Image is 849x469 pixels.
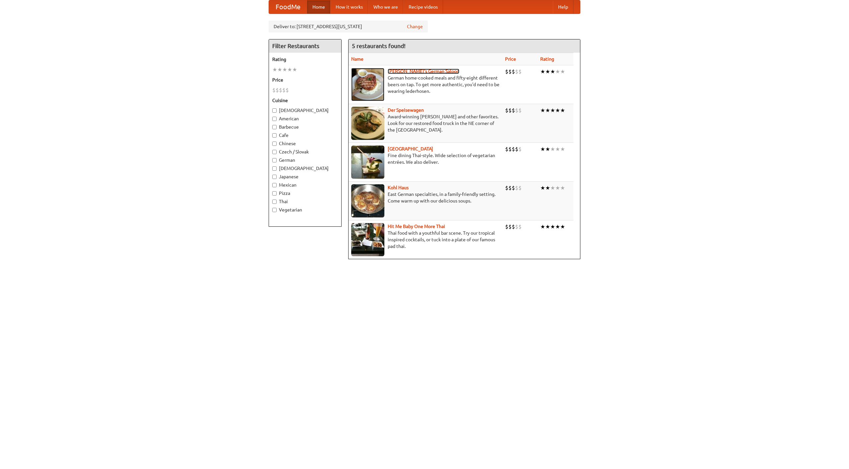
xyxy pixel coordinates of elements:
li: $ [505,184,508,192]
li: ★ [555,68,560,75]
a: [PERSON_NAME]'s German Saloon [388,69,459,74]
ng-pluralize: 5 restaurants found! [352,43,406,49]
label: Chinese [272,140,338,147]
li: ★ [545,107,550,114]
a: FoodMe [269,0,307,14]
p: German home-cooked meals and fifty-eight different beers on tap. To get more authentic, you'd nee... [351,75,500,94]
input: Vegetarian [272,208,277,212]
li: $ [505,146,508,153]
li: ★ [550,146,555,153]
h5: Price [272,77,338,83]
li: $ [282,87,286,94]
a: Der Speisewagen [388,107,424,113]
input: Japanese [272,175,277,179]
li: ★ [277,66,282,73]
li: $ [518,146,522,153]
li: ★ [540,107,545,114]
input: Barbecue [272,125,277,129]
li: $ [512,107,515,114]
li: $ [286,87,289,94]
li: $ [508,107,512,114]
li: ★ [292,66,297,73]
a: Who we are [368,0,403,14]
li: ★ [540,223,545,230]
b: Hit Me Baby One More Thai [388,224,445,229]
img: esthers.jpg [351,68,384,101]
div: Deliver to: [STREET_ADDRESS][US_STATE] [269,21,428,32]
li: $ [512,146,515,153]
li: ★ [555,184,560,192]
li: ★ [555,223,560,230]
li: ★ [272,66,277,73]
a: Recipe videos [403,0,443,14]
li: $ [508,146,512,153]
a: [GEOGRAPHIC_DATA] [388,146,433,151]
input: Cafe [272,133,277,138]
a: How it works [330,0,368,14]
a: Help [553,0,573,14]
p: Fine dining Thai-style. Wide selection of vegetarian entrées. We also deliver. [351,152,500,165]
p: East German specialties, in a family-friendly setting. Come warm up with our delicious soups. [351,191,500,204]
li: ★ [555,107,560,114]
p: Thai food with a youthful bar scene. Try our tropical inspired cocktails, or tuck into a plate of... [351,230,500,250]
h5: Cuisine [272,97,338,104]
li: ★ [550,107,555,114]
li: ★ [560,146,565,153]
label: German [272,157,338,163]
img: babythai.jpg [351,223,384,256]
p: Award-winning [PERSON_NAME] and other favorites. Look for our restored food truck in the NE corne... [351,113,500,133]
label: Cafe [272,132,338,139]
label: Pizza [272,190,338,197]
li: $ [505,68,508,75]
input: [DEMOGRAPHIC_DATA] [272,108,277,113]
li: ★ [540,68,545,75]
li: $ [518,68,522,75]
input: Chinese [272,142,277,146]
a: Change [407,23,423,30]
img: speisewagen.jpg [351,107,384,140]
li: ★ [560,107,565,114]
li: $ [518,223,522,230]
li: ★ [540,146,545,153]
a: Name [351,56,363,62]
li: $ [505,107,508,114]
input: [DEMOGRAPHIC_DATA] [272,166,277,171]
a: Rating [540,56,554,62]
li: $ [515,146,518,153]
a: Kohl Haus [388,185,409,190]
label: Mexican [272,182,338,188]
h5: Rating [272,56,338,63]
input: Mexican [272,183,277,187]
li: $ [505,223,508,230]
li: $ [508,68,512,75]
li: ★ [545,68,550,75]
li: ★ [555,146,560,153]
label: American [272,115,338,122]
li: ★ [550,184,555,192]
li: ★ [540,184,545,192]
label: [DEMOGRAPHIC_DATA] [272,107,338,114]
li: $ [279,87,282,94]
label: [DEMOGRAPHIC_DATA] [272,165,338,172]
li: ★ [550,68,555,75]
label: Czech / Slovak [272,148,338,155]
img: kohlhaus.jpg [351,184,384,217]
li: ★ [560,223,565,230]
li: $ [512,68,515,75]
li: $ [515,184,518,192]
input: Pizza [272,191,277,196]
li: ★ [560,184,565,192]
li: ★ [545,223,550,230]
li: ★ [550,223,555,230]
li: $ [515,68,518,75]
li: ★ [287,66,292,73]
li: ★ [282,66,287,73]
a: Home [307,0,330,14]
li: ★ [545,146,550,153]
li: $ [512,184,515,192]
li: ★ [545,184,550,192]
li: $ [512,223,515,230]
